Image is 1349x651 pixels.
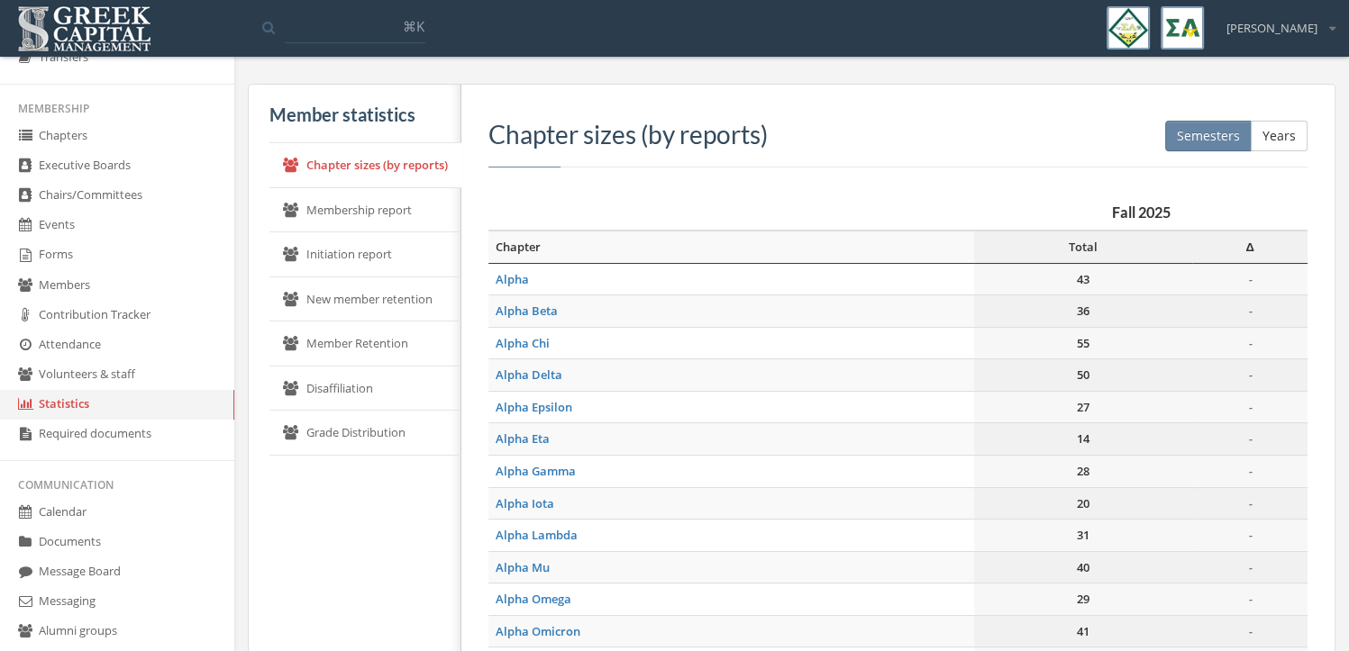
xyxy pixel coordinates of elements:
[974,194,1308,231] th: Fall 2025
[496,623,580,639] a: Alpha Omicron
[1248,366,1252,383] em: -
[496,303,558,319] a: Alpha Beta
[974,487,1192,520] td: 20
[269,104,440,124] h5: Member statistics
[974,615,1192,647] td: 41
[974,295,1192,328] td: 36
[269,143,461,188] a: Chapter sizes (by reports)
[1248,399,1252,415] em: -
[974,583,1192,616] td: 29
[496,399,572,415] a: Alpha Epsilon
[269,366,461,411] a: Disaffiliation
[974,391,1192,423] td: 27
[1215,6,1335,37] div: [PERSON_NAME]
[974,551,1192,583] td: 40
[496,430,550,447] a: Alpha Eta
[488,121,1308,149] h3: Chapter sizes (by reports)
[1248,303,1252,319] em: -
[1248,559,1252,575] em: -
[1226,20,1317,37] span: [PERSON_NAME]
[269,188,461,233] a: Membership report
[1248,335,1252,351] em: -
[269,277,461,322] a: New member retention
[974,327,1192,359] td: 55
[496,366,562,383] a: Alpha Delta
[1248,591,1252,607] em: -
[974,423,1192,456] td: 14
[1248,463,1252,479] em: -
[1248,527,1252,543] em: -
[1248,495,1252,511] em: -
[496,335,550,351] a: Alpha Chi
[1251,121,1308,151] button: Years
[974,520,1192,552] td: 31
[974,263,1192,295] td: 43
[1248,271,1252,287] em: -
[488,231,974,263] td: Chapter
[496,527,578,543] a: Alpha Lambda
[496,559,550,575] a: Alpha Mu
[269,411,461,456] a: Grade Distribution
[1248,430,1252,447] em: -
[496,271,529,287] a: Alpha
[269,321,461,366] a: Member Retention
[1192,231,1308,263] td: Δ
[496,495,554,511] a: Alpha Iota
[496,591,571,607] a: Alpha Omega
[1248,623,1252,639] em: -
[269,232,461,277] a: Initiation report
[1165,121,1252,151] button: Semesters
[496,463,576,479] a: Alpha Gamma
[974,455,1192,487] td: 28
[403,17,424,35] span: ⌘K
[974,359,1192,392] td: 50
[974,231,1192,263] td: Total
